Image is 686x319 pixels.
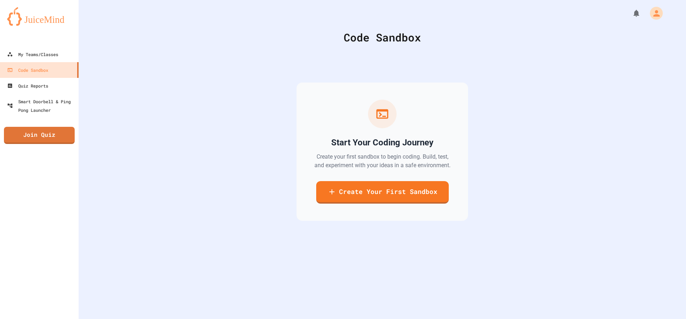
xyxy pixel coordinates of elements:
div: My Account [642,5,665,21]
img: logo-orange.svg [7,7,71,26]
div: My Notifications [619,7,642,19]
div: Quiz Reports [7,81,48,90]
div: Code Sandbox [7,66,48,74]
div: Smart Doorbell & Ping Pong Launcher [7,97,76,114]
h2: Start Your Coding Journey [331,137,433,148]
div: My Teams/Classes [7,50,58,59]
a: Join Quiz [4,127,75,144]
p: Create your first sandbox to begin coding. Build, test, and experiment with your ideas in a safe ... [314,153,451,170]
div: Code Sandbox [96,29,668,45]
a: Create Your First Sandbox [316,181,449,204]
